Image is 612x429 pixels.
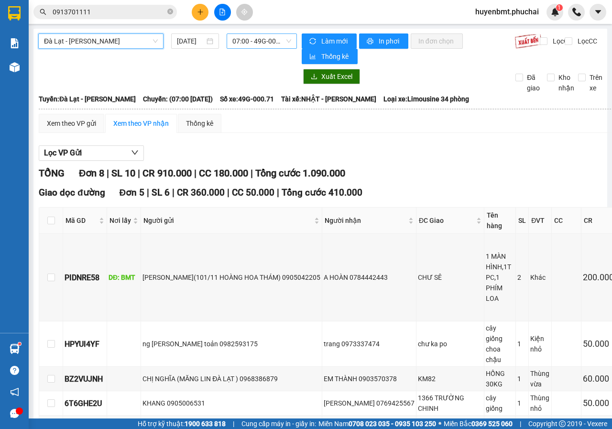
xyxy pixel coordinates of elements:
img: phone-icon [572,8,581,16]
span: CR 910.000 [142,167,192,179]
div: trang 0973337474 [324,339,415,349]
div: cây giống [486,393,514,414]
span: | [520,418,521,429]
button: Lọc VP Gửi [39,145,144,161]
strong: 0708 023 035 - 0935 103 250 [349,420,436,428]
div: [PERSON_NAME] 0769425567 [324,398,415,408]
td: 6T6GHE2U [63,391,107,416]
th: ĐVT [529,208,552,234]
div: cây giống choa chậu [486,323,514,365]
button: downloadXuất Excel [303,69,360,84]
div: ng [PERSON_NAME] toản 0982593175 [142,339,320,349]
div: XE DV CHỞ RA [8,31,85,43]
span: Miền Nam [318,418,436,429]
span: copyright [559,420,566,427]
img: warehouse-icon [10,344,20,354]
span: | [251,167,253,179]
div: Thùng nhỏ [530,393,550,414]
img: logo-vxr [8,6,21,21]
span: plus [197,9,204,15]
div: KM82 [418,374,482,384]
strong: 1900 633 818 [185,420,226,428]
span: Nhận: [91,9,114,19]
button: syncLàm mới [302,33,357,49]
span: huyenbmt.phuchai [468,6,546,18]
sup: 1 [18,342,21,345]
span: Nơi lấy [109,215,131,226]
div: 2 [517,272,527,283]
span: download [311,73,317,81]
button: printerIn phơi [359,33,408,49]
span: close-circle [167,9,173,14]
span: | [107,167,109,179]
span: down [131,149,139,156]
div: 1 MÀN HÌNH,1T PC,1 PHÍM LOA [486,251,514,304]
button: file-add [214,4,231,21]
span: aim [241,9,248,15]
span: Người nhận [325,215,406,226]
div: EM THÀNH 0903570378 [324,374,415,384]
td: PIDNRE58 [63,234,107,321]
div: Thùng vừa [530,368,550,389]
span: | [227,187,229,198]
div: 0906699069 [91,54,188,67]
span: printer [367,38,375,45]
span: Lọc VP Gửi [44,147,82,159]
span: DĐ: [8,48,22,58]
span: ĐC Giao [419,215,474,226]
span: Mã GD [66,215,97,226]
img: solution-icon [10,38,20,48]
span: | [277,187,279,198]
span: Đã giao [523,72,544,93]
span: BMT [22,43,52,59]
span: sync [309,38,317,45]
span: CC 50.000 [232,187,274,198]
div: KHANG 0905006531 [142,398,320,408]
strong: 0369 525 060 [471,420,513,428]
span: Lọc CR [549,36,574,46]
div: Khác [530,272,550,283]
td: BZ2VUJNH [63,367,107,391]
div: chư ka po [418,339,482,349]
button: caret-down [590,4,606,21]
div: 1 [517,374,527,384]
span: search [40,9,46,15]
div: OANH+BỜM-0919699069 [91,31,188,54]
div: CHỊ NGHĨA (MĂNG LIN ĐÀ LẠT ) 0968386879 [142,374,320,384]
span: Giao dọc đường [39,187,105,198]
span: Lọc CC [574,36,599,46]
span: | [172,187,175,198]
span: caret-down [594,8,602,16]
input: 15/09/2025 [177,36,205,46]
div: 1366 TRƯỜNG CHINH [418,393,482,414]
div: PIDNRE58 [65,272,105,284]
span: | [233,418,234,429]
div: 6T6GHE2U [65,397,105,409]
span: Người gửi [143,215,312,226]
th: CC [552,208,581,234]
span: Cung cấp máy in - giấy in: [241,418,316,429]
span: Đơn 5 [120,187,145,198]
span: Kho nhận [555,72,578,93]
span: file-add [219,9,226,15]
span: question-circle [10,366,19,375]
div: [PERSON_NAME](101/11 HOÀNG HOA THÁM) 0905042205 [142,272,320,283]
div: A HOÀN 0784442443 [324,272,415,283]
button: In đơn chọn [411,33,463,49]
span: SƠN HÀ [105,67,160,84]
b: Tuyến: Đà Lạt - [PERSON_NAME] [39,95,136,103]
span: Tài xế: NHẬT - [PERSON_NAME] [281,94,376,104]
span: Trên xe [586,72,606,93]
span: Đơn 8 [79,167,104,179]
img: icon-new-feature [551,8,559,16]
button: plus [192,4,208,21]
div: Kiện nhỏ [530,333,550,354]
input: Tìm tên, số ĐT hoặc mã đơn [53,7,165,17]
button: aim [236,4,253,21]
span: ⚪️ [438,422,441,426]
span: Đà Lạt - Gia Lai [44,34,158,48]
span: Thống kê [321,51,350,62]
div: Xem theo VP nhận [113,118,169,129]
div: HPYUI4YF [65,338,105,350]
sup: 1 [556,4,563,11]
